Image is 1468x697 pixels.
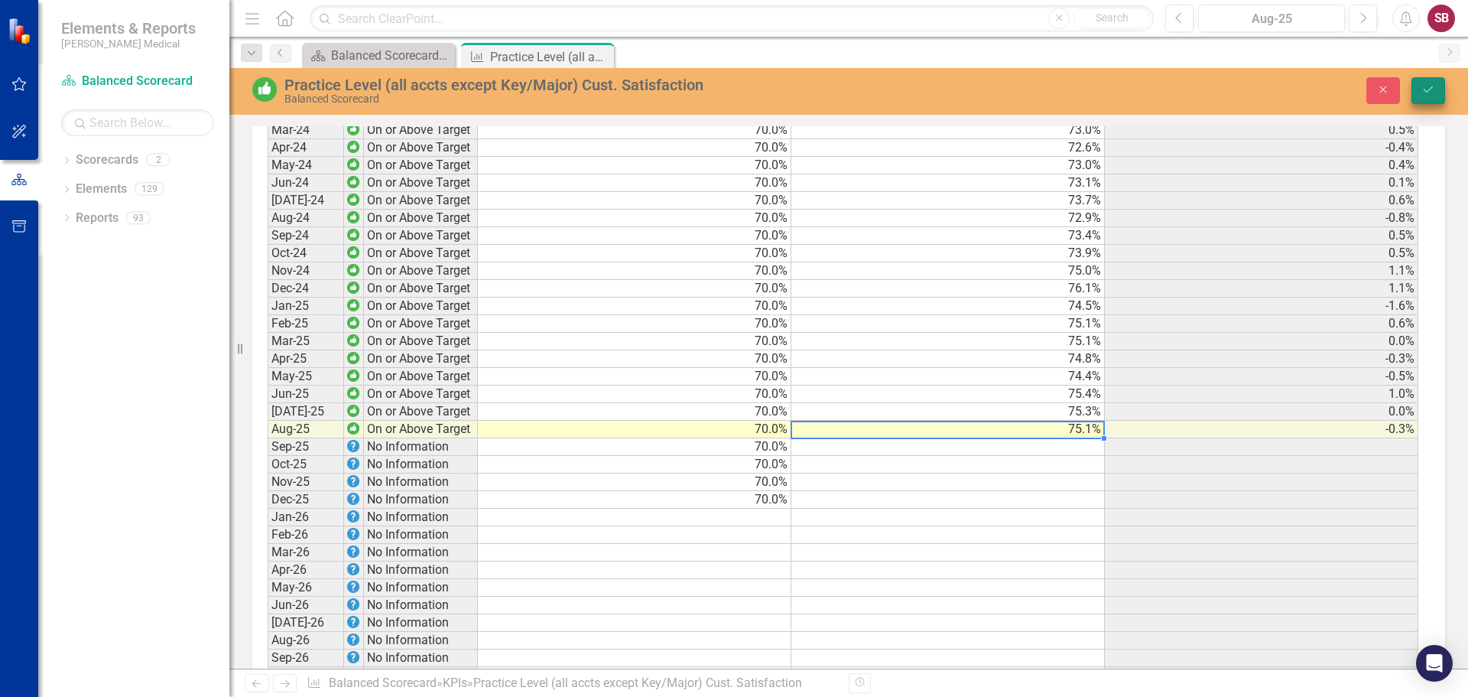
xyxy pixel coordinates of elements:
[1105,210,1418,227] td: -0.8%
[478,386,791,403] td: 70.0%
[478,262,791,280] td: 70.0%
[364,509,478,526] td: No Information
[1416,645,1453,682] div: Open Intercom Messenger
[1105,368,1418,386] td: -0.5%
[443,676,467,690] a: KPIs
[478,122,791,139] td: 70.0%
[307,675,837,692] div: » »
[791,227,1105,245] td: 73.4%
[473,676,802,690] div: Practice Level (all accts except Key/Major) Cust. Satisfaction
[347,141,359,153] img: wc+mapt77TOUwAAAABJRU5ErkJggg==
[1105,386,1418,403] td: 1.0%
[347,405,359,417] img: wc+mapt77TOUwAAAABJRU5ErkJggg==
[364,280,478,298] td: On or Above Target
[268,667,344,685] td: Oct-26
[364,386,478,403] td: On or Above Target
[791,368,1105,386] td: 74.4%
[791,192,1105,210] td: 73.7%
[268,509,344,526] td: Jan-26
[1427,5,1455,32] div: SB
[478,456,791,474] td: 70.0%
[347,282,359,294] img: wc+mapt77TOUwAAAABJRU5ErkJggg==
[347,598,359,611] img: EPrye+mTK9pvt+TU27aWpTKctATH3YPfOpp6JwpcOnVRu8ICjoSzQQ4ga9ifFOM3l6IArfXMrAt88bUovrqVHL8P7rjhUPFG0...
[1105,403,1418,421] td: 0.0%
[347,317,359,329] img: wc+mapt77TOUwAAAABJRU5ErkJggg==
[347,616,359,628] img: EPrye+mTK9pvt+TU27aWpTKctATH3YPfOpp6JwpcOnVRu8ICjoSzQQ4ga9ifFOM3l6IArfXMrAt88bUovrqVHL8P7rjhUPFG0...
[478,403,791,421] td: 70.0%
[347,546,359,558] img: EPrye+mTK9pvt+TU27aWpTKctATH3YPfOpp6JwpcOnVRu8ICjoSzQQ4ga9ifFOM3l6IArfXMrAt88bUovrqVHL8P7rjhUPFG0...
[347,370,359,382] img: wc+mapt77TOUwAAAABJRU5ErkJggg==
[364,262,478,280] td: On or Above Target
[347,581,359,593] img: EPrye+mTK9pvt+TU27aWpTKctATH3YPfOpp6JwpcOnVRu8ICjoSzQQ4ga9ifFOM3l6IArfXMrAt88bUovrqVHL8P7rjhUPFG0...
[364,456,478,474] td: No Information
[364,210,478,227] td: On or Above Target
[268,386,344,403] td: Jun-25
[268,245,344,262] td: Oct-24
[478,139,791,157] td: 70.0%
[347,334,359,347] img: wc+mapt77TOUwAAAABJRU5ErkJggg==
[347,299,359,311] img: wc+mapt77TOUwAAAABJRU5ErkJggg==
[61,37,196,50] small: [PERSON_NAME] Medical
[347,264,359,276] img: wc+mapt77TOUwAAAABJRU5ErkJggg==
[1105,280,1418,298] td: 1.1%
[364,350,478,368] td: On or Above Target
[478,192,791,210] td: 70.0%
[364,403,478,421] td: On or Above Target
[1105,333,1418,350] td: 0.0%
[478,491,791,509] td: 70.0%
[268,597,344,614] td: Jun-26
[364,245,478,262] td: On or Above Target
[791,280,1105,298] td: 76.1%
[1105,298,1418,315] td: -1.6%
[791,298,1105,315] td: 74.5%
[1203,10,1340,28] div: Aug-25
[347,633,359,646] img: EPrye+mTK9pvt+TU27aWpTKctATH3YPfOpp6JwpcOnVRu8ICjoSzQQ4ga9ifFOM3l6IArfXMrAt88bUovrqVHL8P7rjhUPFG0...
[347,458,359,470] img: EPrye+mTK9pvt+TU27aWpTKctATH3YPfOpp6JwpcOnVRu8ICjoSzQQ4ga9ifFOM3l6IArfXMrAt88bUovrqVHL8P7rjhUPFG0...
[364,579,478,597] td: No Information
[268,157,344,174] td: May-24
[478,474,791,491] td: 70.0%
[364,315,478,333] td: On or Above Target
[268,227,344,245] td: Sep-24
[1105,139,1418,157] td: -0.4%
[1105,157,1418,174] td: 0.4%
[364,122,478,139] td: On or Above Target
[347,528,359,540] img: EPrye+mTK9pvt+TU27aWpTKctATH3YPfOpp6JwpcOnVRu8ICjoSzQQ4ga9ifFOM3l6IArfXMrAt88bUovrqVHL8P7rjhUPFG0...
[268,526,344,544] td: Feb-26
[76,151,138,169] a: Scorecards
[268,333,344,350] td: Mar-25
[347,651,359,663] img: EPrye+mTK9pvt+TU27aWpTKctATH3YPfOpp6JwpcOnVRu8ICjoSzQQ4ga9ifFOM3l6IArfXMrAt88bUovrqVHL8P7rjhUPFG0...
[1105,122,1418,139] td: 0.5%
[347,440,359,452] img: EPrye+mTK9pvt+TU27aWpTKctATH3YPfOpp6JwpcOnVRu8ICjoSzQQ4ga9ifFOM3l6IArfXMrAt88bUovrqVHL8P7rjhUPFG0...
[478,157,791,174] td: 70.0%
[347,211,359,223] img: wc+mapt77TOUwAAAABJRU5ErkJggg==
[791,315,1105,333] td: 75.1%
[364,227,478,245] td: On or Above Target
[791,210,1105,227] td: 72.9%
[478,298,791,315] td: 70.0%
[268,421,344,438] td: Aug-25
[364,544,478,562] td: No Information
[61,73,214,90] a: Balanced Scorecard
[347,176,359,188] img: wc+mapt77TOUwAAAABJRU5ErkJggg==
[347,510,359,523] img: EPrye+mTK9pvt+TU27aWpTKctATH3YPfOpp6JwpcOnVRu8ICjoSzQQ4ga9ifFOM3l6IArfXMrAt88bUovrqVHL8P7rjhUPFG0...
[478,245,791,262] td: 70.0%
[478,438,791,456] td: 70.0%
[1105,174,1418,192] td: 0.1%
[1105,350,1418,368] td: -0.3%
[1105,227,1418,245] td: 0.5%
[268,298,344,315] td: Jan-25
[478,280,791,298] td: 70.0%
[1105,262,1418,280] td: 1.1%
[347,422,359,435] img: wc+mapt77TOUwAAAABJRU5ErkJggg==
[76,210,119,227] a: Reports
[791,386,1105,403] td: 75.4%
[490,47,610,67] div: Practice Level (all accts except Key/Major) Cust. Satisfaction
[364,474,478,491] td: No Information
[306,46,451,65] a: Balanced Scorecard Welcome Page
[347,194,359,206] img: wc+mapt77TOUwAAAABJRU5ErkJggg==
[1096,11,1129,24] span: Search
[268,438,344,456] td: Sep-25
[791,421,1105,438] td: 75.1%
[478,421,791,438] td: 70.0%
